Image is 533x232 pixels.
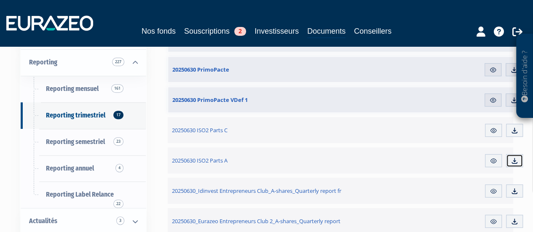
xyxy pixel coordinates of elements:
a: Reporting Label Relance22 [21,181,146,208]
a: Reporting mensuel161 [21,76,146,102]
a: 20250630 ISO2 Parts A [168,147,386,173]
span: 2 [234,27,246,36]
img: download.svg [511,218,518,225]
span: 161 [111,84,123,93]
img: eye.svg [489,66,497,74]
img: download.svg [511,157,518,165]
a: Documents [307,25,346,38]
a: Nos fonds [142,25,176,37]
img: eye.svg [489,96,497,104]
span: 23 [113,137,123,146]
span: 20250630 ISO2 Parts A [172,157,228,164]
a: Conseillers [354,25,391,37]
img: eye.svg [490,218,497,225]
span: 4 [115,164,123,172]
span: 3 [116,216,124,225]
span: 20250630 PrimoPacte VDef 1 [172,96,248,104]
span: Reporting Label Relance [46,190,114,198]
span: 227 [112,58,124,66]
img: eye.svg [490,127,497,134]
img: download.svg [511,187,518,195]
img: eye.svg [490,157,497,165]
img: download.svg [510,96,518,104]
span: 20250630 ISO2 Parts C [172,126,228,134]
img: download.svg [510,66,518,74]
span: Actualités [29,217,57,225]
a: Investisseurs [254,25,299,37]
a: Reporting semestriel23 [21,129,146,155]
span: Reporting mensuel [46,85,99,93]
a: 20250630 PrimoPacte VDef 1 [168,87,385,112]
span: 17 [113,111,123,119]
span: Reporting [29,58,57,66]
span: 20250630_Eurazeo Entrepreneurs Club 2_A-shares_Quarterly report [172,217,340,225]
span: Reporting trimestriel [46,111,105,119]
a: Reporting trimestriel17 [21,102,146,129]
span: Reporting semestriel [46,138,105,146]
img: eye.svg [490,187,497,195]
a: Reporting 227 [21,49,146,76]
a: Reporting annuel4 [21,155,146,182]
span: 20250630 PrimoPacte [172,66,229,73]
p: Besoin d'aide ? [520,38,530,114]
img: download.svg [511,127,518,134]
a: 20250630 ISO2 Parts C [168,117,386,143]
span: Reporting annuel [46,164,94,172]
a: 20250630_Idinvest Entrepreneurs Club_A-shares_Quarterly report fr [168,178,386,204]
span: 22 [113,200,123,208]
img: 1732889491-logotype_eurazeo_blanc_rvb.png [6,16,93,31]
a: Souscriptions2 [184,25,246,37]
a: 20250630 PrimoPacte [168,57,385,82]
span: 20250630_Idinvest Entrepreneurs Club_A-shares_Quarterly report fr [172,187,341,195]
